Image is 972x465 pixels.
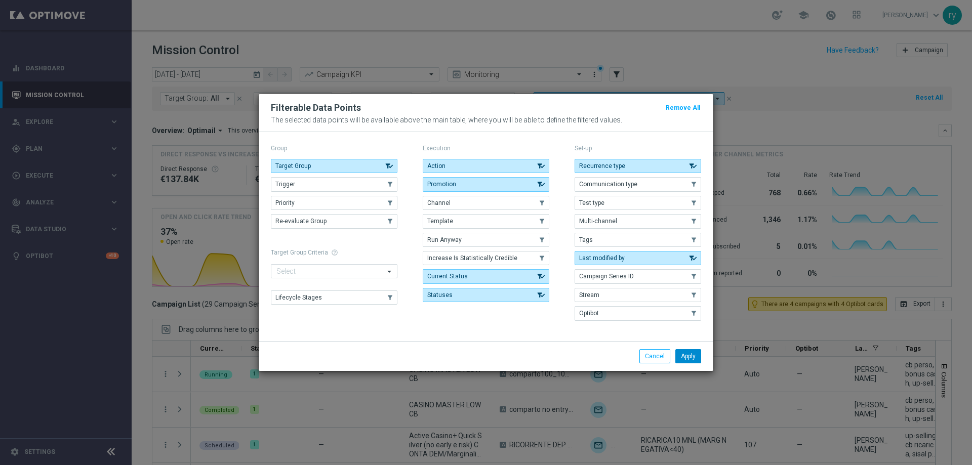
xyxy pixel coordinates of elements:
[427,199,451,206] span: Channel
[275,162,311,170] span: Target Group
[423,144,549,152] p: Execution
[675,349,701,363] button: Apply
[665,102,701,113] button: Remove All
[575,144,701,152] p: Set-up
[423,177,549,191] button: Promotion
[575,233,701,247] button: Tags
[423,159,549,173] button: Action
[423,288,549,302] button: Statuses
[427,273,468,280] span: Current Status
[271,290,397,305] button: Lifecycle Stages
[639,349,670,363] button: Cancel
[427,255,517,262] span: Increase Is Statistically Credible
[423,269,549,283] button: Current Status
[271,214,397,228] button: Re-evaluate Group
[575,269,701,283] button: Campaign Series ID
[275,218,327,225] span: Re-evaluate Group
[575,177,701,191] button: Communication type
[579,162,625,170] span: Recurrence type
[331,249,338,256] span: help_outline
[427,162,445,170] span: Action
[427,181,456,188] span: Promotion
[575,306,701,320] button: Optibot
[427,218,453,225] span: Template
[427,236,462,243] span: Run Anyway
[579,310,599,317] span: Optibot
[275,199,295,206] span: Priority
[575,288,701,302] button: Stream
[575,196,701,210] button: Test type
[271,196,397,210] button: Priority
[579,218,617,225] span: Multi-channel
[575,251,701,265] button: Last modified by
[271,144,397,152] p: Group
[575,159,701,173] button: Recurrence type
[271,249,397,256] h1: Target Group Criteria
[579,199,604,206] span: Test type
[579,181,637,188] span: Communication type
[579,236,593,243] span: Tags
[271,159,397,173] button: Target Group
[423,233,549,247] button: Run Anyway
[427,291,453,299] span: Statuses
[575,214,701,228] button: Multi-channel
[271,116,701,124] p: The selected data points will be available above the main table, where you will be able to define...
[423,196,549,210] button: Channel
[271,177,397,191] button: Trigger
[423,214,549,228] button: Template
[275,181,295,188] span: Trigger
[423,251,549,265] button: Increase Is Statistically Credible
[579,273,634,280] span: Campaign Series ID
[271,102,361,114] h2: Filterable Data Points
[275,294,322,301] span: Lifecycle Stages
[579,291,599,299] span: Stream
[579,255,625,262] span: Last modified by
